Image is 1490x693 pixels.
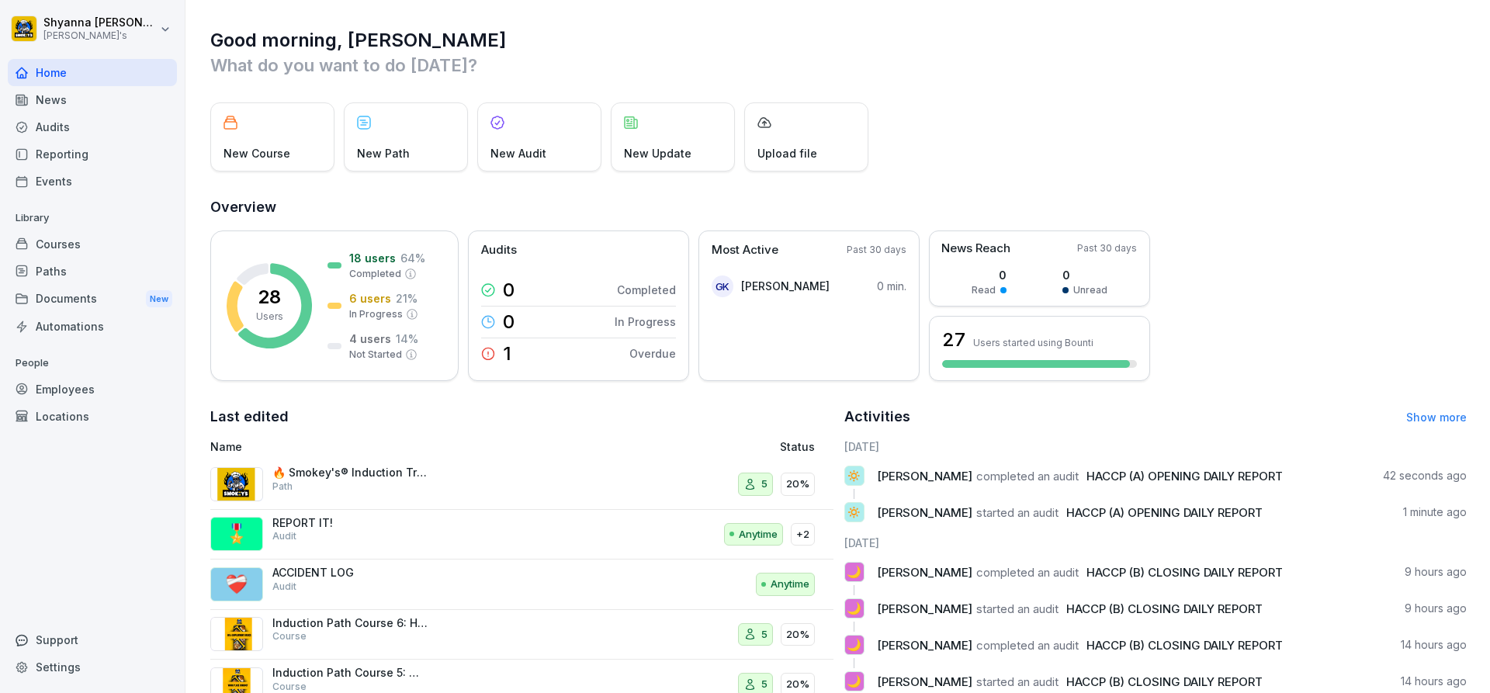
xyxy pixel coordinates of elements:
p: Course [272,629,307,643]
span: HACCP (B) CLOSING DAILY REPORT [1086,638,1283,653]
a: News [8,86,177,113]
p: 🔅 [847,465,861,487]
p: 28 [258,288,281,307]
p: [PERSON_NAME] [741,278,830,294]
span: HACCP (A) OPENING DAILY REPORT [1066,505,1263,520]
a: 🎖️REPORT IT!AuditAnytime+2 [210,510,833,560]
p: 0 [503,281,515,300]
p: 14 hours ago [1401,637,1467,653]
p: Name [210,438,601,455]
h2: Activities [844,406,910,428]
p: 🌙 [847,598,861,619]
p: Induction Path Course 6: HR & Employment Basics [272,616,428,630]
a: ❤️‍🩹ACCIDENT LOGAuditAnytime [210,560,833,610]
a: Courses [8,230,177,258]
p: 4 users [349,331,391,347]
a: Locations [8,403,177,430]
p: +2 [796,527,809,542]
img: kzx9qqirxmrv8ln5q773skvi.png [210,617,263,651]
p: 0 [972,267,1007,283]
p: 20% [786,627,809,643]
p: Anytime [739,527,778,542]
span: HACCP (B) CLOSING DAILY REPORT [1086,565,1283,580]
p: Path [272,480,293,494]
p: 🎖️ [225,520,248,548]
p: 64 % [400,250,425,266]
a: DocumentsNew [8,285,177,314]
p: 18 users [349,250,396,266]
p: 0 min. [877,278,906,294]
p: 14 % [396,331,418,347]
p: 14 hours ago [1401,674,1467,689]
p: 🌙 [847,670,861,692]
a: Home [8,59,177,86]
div: Documents [8,285,177,314]
p: Shyanna [PERSON_NAME] [43,16,157,29]
h6: [DATE] [844,535,1467,551]
h6: [DATE] [844,438,1467,455]
span: [PERSON_NAME] [877,674,972,689]
span: started an audit [976,674,1059,689]
a: Reporting [8,140,177,168]
p: Status [780,438,815,455]
span: started an audit [976,601,1059,616]
a: 🔥 Smokey's® Induction TrainingPath520% [210,459,833,510]
span: completed an audit [976,565,1079,580]
div: New [146,290,172,308]
p: 9 hours ago [1405,564,1467,580]
p: Unread [1073,283,1107,297]
p: 6 users [349,290,391,307]
p: Audit [272,580,296,594]
p: 0 [503,313,515,331]
p: News Reach [941,240,1010,258]
p: In Progress [615,314,676,330]
p: In Progress [349,307,403,321]
p: 1 minute ago [1403,504,1467,520]
h1: Good morning, [PERSON_NAME] [210,28,1467,53]
a: Show more [1406,411,1467,424]
p: Audits [481,241,517,259]
div: Paths [8,258,177,285]
span: [PERSON_NAME] [877,601,972,616]
p: 1 [503,345,511,363]
span: started an audit [976,505,1059,520]
span: [PERSON_NAME] [877,565,972,580]
p: 🌙 [847,561,861,583]
p: ACCIDENT LOG [272,566,428,580]
p: What do you want to do [DATE]? [210,53,1467,78]
h2: Last edited [210,406,833,428]
p: New Update [624,145,691,161]
p: Upload file [757,145,817,161]
p: New Path [357,145,410,161]
div: GK [712,275,733,297]
div: Events [8,168,177,195]
p: Completed [617,282,676,298]
span: [PERSON_NAME] [877,505,972,520]
a: Settings [8,653,177,681]
p: People [8,351,177,376]
span: completed an audit [976,638,1079,653]
p: Library [8,206,177,230]
h2: Overview [210,196,1467,218]
span: [PERSON_NAME] [877,638,972,653]
p: Not Started [349,348,402,362]
p: Past 30 days [1077,241,1137,255]
p: 🌙 [847,634,861,656]
p: 5 [761,627,768,643]
p: Audit [272,529,296,543]
a: Audits [8,113,177,140]
span: HACCP (B) CLOSING DAILY REPORT [1066,674,1263,689]
div: Support [8,626,177,653]
a: Automations [8,313,177,340]
a: Employees [8,376,177,403]
p: Most Active [712,241,778,259]
p: Read [972,283,996,297]
p: REPORT IT! [272,516,428,530]
p: Induction Path Course 5: Workplace Conduct [272,666,428,680]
